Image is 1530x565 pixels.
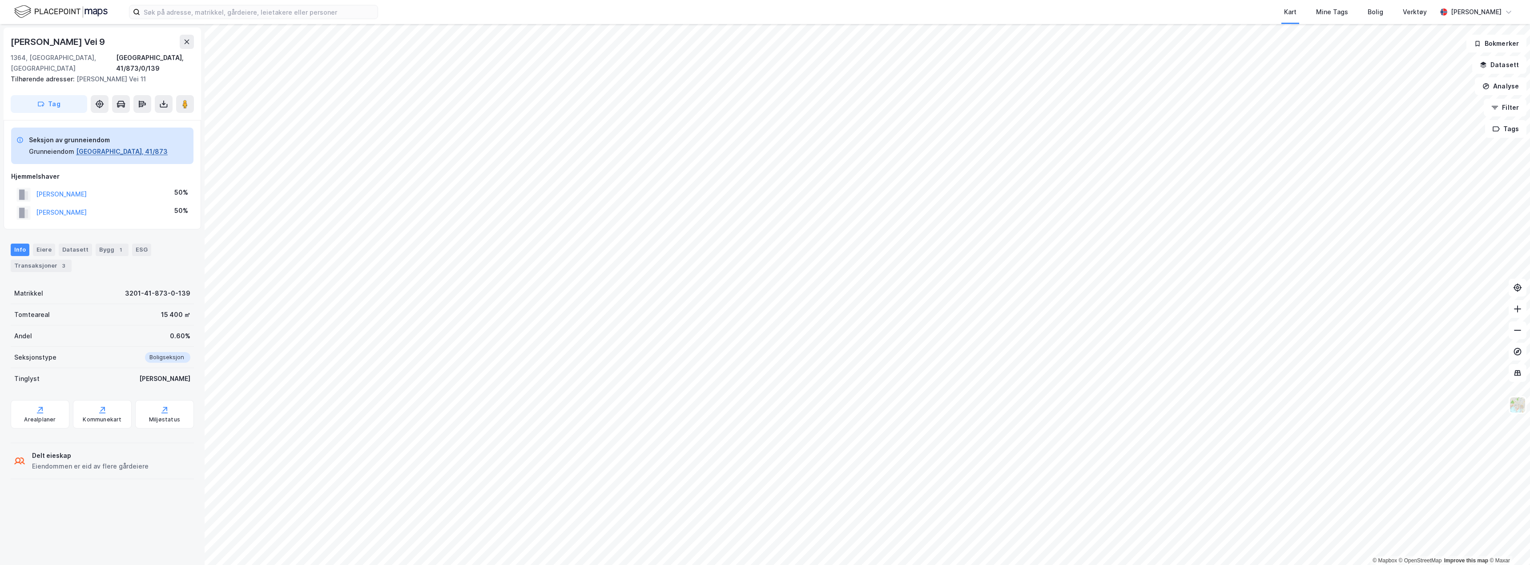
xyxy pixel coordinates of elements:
[76,146,168,157] button: [GEOGRAPHIC_DATA], 41/873
[14,373,40,384] div: Tinglyst
[29,135,168,145] div: Seksjon av grunneiendom
[11,244,29,256] div: Info
[116,245,125,254] div: 1
[174,187,188,198] div: 50%
[149,416,180,423] div: Miljøstatus
[116,52,194,74] div: [GEOGRAPHIC_DATA], 41/873/0/139
[1486,522,1530,565] div: Kontrollprogram for chat
[11,35,107,49] div: [PERSON_NAME] Vei 9
[32,450,149,461] div: Delt eieskap
[1485,120,1526,138] button: Tags
[1509,397,1526,413] img: Z
[14,288,43,299] div: Matrikkel
[1486,522,1530,565] iframe: Chat Widget
[29,146,74,157] div: Grunneiendom
[1316,7,1348,17] div: Mine Tags
[132,244,151,256] div: ESG
[1472,56,1526,74] button: Datasett
[83,416,121,423] div: Kommunekart
[1475,77,1526,95] button: Analyse
[1373,557,1397,564] a: Mapbox
[1403,7,1427,17] div: Verktøy
[59,261,68,270] div: 3
[14,352,56,363] div: Seksjonstype
[1466,35,1526,52] button: Bokmerker
[32,461,149,472] div: Eiendommen er eid av flere gårdeiere
[11,171,193,182] div: Hjemmelshaver
[125,288,190,299] div: 3201-41-873-0-139
[11,74,187,84] div: [PERSON_NAME] Vei 11
[14,331,32,341] div: Andel
[1484,99,1526,116] button: Filter
[139,373,190,384] div: [PERSON_NAME]
[1368,7,1383,17] div: Bolig
[11,260,72,272] div: Transaksjoner
[33,244,55,256] div: Eiere
[11,95,87,113] button: Tag
[1451,7,1502,17] div: [PERSON_NAME]
[161,309,190,320] div: 15 400 ㎡
[170,331,190,341] div: 0.60%
[11,52,116,74] div: 1364, [GEOGRAPHIC_DATA], [GEOGRAPHIC_DATA]
[1284,7,1296,17] div: Kart
[24,416,56,423] div: Arealplaner
[1399,557,1442,564] a: OpenStreetMap
[96,244,129,256] div: Bygg
[1444,557,1488,564] a: Improve this map
[174,205,188,216] div: 50%
[11,75,76,83] span: Tilhørende adresser:
[14,4,108,20] img: logo.f888ab2527a4732fd821a326f86c7f29.svg
[14,309,50,320] div: Tomteareal
[140,5,378,19] input: Søk på adresse, matrikkel, gårdeiere, leietakere eller personer
[59,244,92,256] div: Datasett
